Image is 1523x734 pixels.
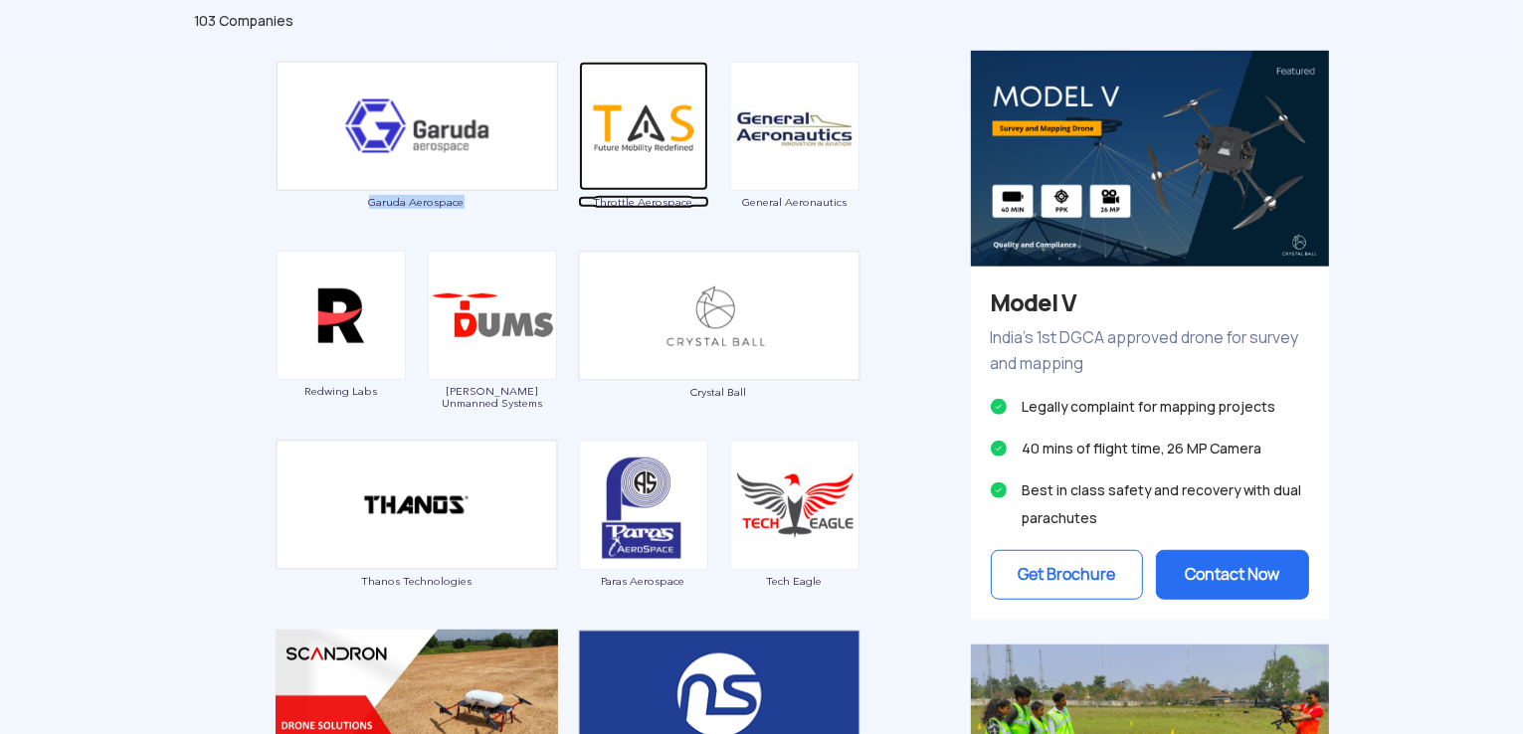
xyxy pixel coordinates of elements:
[730,62,859,191] img: ic_general.png
[1156,550,1309,600] button: Contact Now
[276,61,558,191] img: ic_garuda_eco.png
[427,385,558,409] span: [PERSON_NAME] Unmanned Systems
[276,385,407,397] span: Redwing Labs
[277,251,406,380] img: ic_redwinglabs.png
[276,440,558,570] img: ic_thanos_double.png
[729,575,860,587] span: Tech Eagle
[195,11,1329,31] div: 103 Companies
[578,115,709,207] a: Throttle Aerospace
[991,286,1309,320] h3: Model V
[729,196,860,208] span: General Aeronautics
[428,251,557,380] img: ic_daksha.png
[276,575,558,587] span: Thanos Technologies
[578,386,860,398] span: Crystal Ball
[578,575,709,587] span: Paras Aerospace
[578,251,860,381] img: ic_crystalball_double.png
[276,196,558,208] span: Garuda Aerospace
[276,495,558,588] a: Thanos Technologies
[971,51,1329,267] img: bg_eco_crystal.png
[276,305,407,397] a: Redwing Labs
[991,435,1309,462] li: 40 mins of flight time, 26 MP Camera
[991,550,1144,600] button: Get Brochure
[729,495,860,587] a: Tech Eagle
[578,495,709,587] a: Paras Aerospace
[427,305,558,409] a: [PERSON_NAME] Unmanned Systems
[991,325,1309,377] p: India’s 1st DGCA approved drone for survey and mapping
[991,476,1309,532] li: Best in class safety and recovery with dual parachutes
[578,305,860,398] a: Crystal Ball
[578,196,709,208] span: Throttle Aerospace
[730,441,859,570] img: ic_techeagle.png
[579,62,708,191] img: ic_throttle.png
[729,115,860,207] a: General Aeronautics
[579,441,708,570] img: ic_paras.png
[276,115,558,208] a: Garuda Aerospace
[991,393,1309,421] li: Legally complaint for mapping projects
